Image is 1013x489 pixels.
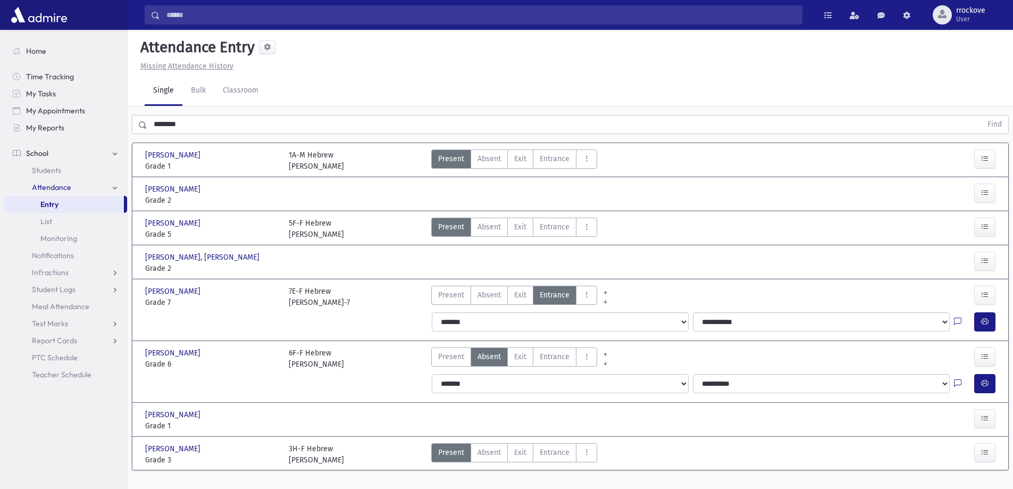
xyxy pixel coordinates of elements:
[32,165,61,175] span: Students
[145,409,203,420] span: [PERSON_NAME]
[431,286,597,308] div: AttTypes
[160,5,802,24] input: Search
[438,351,464,362] span: Present
[145,454,278,466] span: Grade 3
[540,447,570,458] span: Entrance
[136,62,233,71] a: Missing Attendance History
[145,195,278,206] span: Grade 2
[4,213,127,230] a: List
[32,268,69,277] span: Infractions
[32,353,78,362] span: PTC Schedule
[145,229,278,240] span: Grade 5
[289,286,350,308] div: 7E-F Hebrew [PERSON_NAME]-7
[40,217,52,226] span: List
[514,289,526,301] span: Exit
[431,443,597,466] div: AttTypes
[182,76,214,106] a: Bulk
[26,46,46,56] span: Home
[145,297,278,308] span: Grade 7
[478,289,501,301] span: Absent
[145,286,203,297] span: [PERSON_NAME]
[32,319,68,328] span: Test Marks
[540,153,570,164] span: Entrance
[32,336,77,345] span: Report Cards
[32,251,74,260] span: Notifications
[145,218,203,229] span: [PERSON_NAME]
[981,115,1008,134] button: Find
[4,349,127,366] a: PTC Schedule
[289,443,344,466] div: 3H-F Hebrew [PERSON_NAME]
[145,359,278,370] span: Grade 6
[514,153,526,164] span: Exit
[4,145,127,162] a: School
[956,6,985,15] span: rrockove
[431,347,597,370] div: AttTypes
[514,447,526,458] span: Exit
[214,76,267,106] a: Classroom
[145,420,278,432] span: Grade 1
[145,76,182,106] a: Single
[438,447,464,458] span: Present
[4,281,127,298] a: Student Logs
[956,15,985,23] span: User
[32,285,76,294] span: Student Logs
[40,234,77,243] span: Monitoring
[478,351,501,362] span: Absent
[4,179,127,196] a: Attendance
[289,150,344,172] div: 1A-M Hebrew [PERSON_NAME]
[26,148,48,158] span: School
[145,184,203,195] span: [PERSON_NAME]
[4,264,127,281] a: Infractions
[4,230,127,247] a: Monitoring
[4,43,127,60] a: Home
[145,150,203,161] span: [PERSON_NAME]
[145,252,262,263] span: [PERSON_NAME], [PERSON_NAME]
[514,351,526,362] span: Exit
[32,183,71,192] span: Attendance
[145,161,278,172] span: Grade 1
[478,153,501,164] span: Absent
[4,315,127,332] a: Test Marks
[431,218,597,240] div: AttTypes
[4,102,127,119] a: My Appointments
[438,289,464,301] span: Present
[32,302,89,311] span: Meal Attendance
[438,153,464,164] span: Present
[9,4,70,26] img: AdmirePro
[540,221,570,233] span: Entrance
[26,106,85,115] span: My Appointments
[478,221,501,233] span: Absent
[40,200,58,209] span: Entry
[4,247,127,264] a: Notifications
[289,347,344,370] div: 6F-F Hebrew [PERSON_NAME]
[289,218,344,240] div: 5F-F Hebrew [PERSON_NAME]
[145,347,203,359] span: [PERSON_NAME]
[26,72,74,81] span: Time Tracking
[4,298,127,315] a: Meal Attendance
[4,332,127,349] a: Report Cards
[4,162,127,179] a: Students
[4,366,127,383] a: Teacher Schedule
[136,38,255,56] h5: Attendance Entry
[540,289,570,301] span: Entrance
[4,68,127,85] a: Time Tracking
[431,150,597,172] div: AttTypes
[540,351,570,362] span: Entrance
[4,85,127,102] a: My Tasks
[26,89,56,98] span: My Tasks
[4,196,124,213] a: Entry
[26,123,64,132] span: My Reports
[32,370,91,379] span: Teacher Schedule
[145,443,203,454] span: [PERSON_NAME]
[4,119,127,136] a: My Reports
[514,221,526,233] span: Exit
[438,221,464,233] span: Present
[145,263,278,274] span: Grade 2
[140,62,233,71] u: Missing Attendance History
[478,447,501,458] span: Absent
